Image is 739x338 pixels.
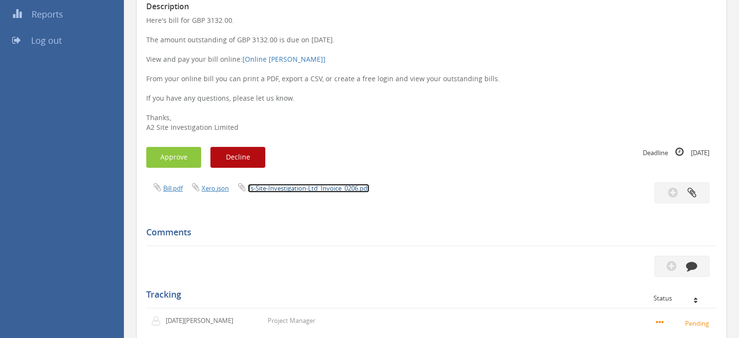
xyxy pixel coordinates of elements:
h5: Comments [146,228,709,237]
span: Log out [31,35,62,46]
small: Pending [656,318,712,328]
a: [Online [PERSON_NAME]] [242,54,326,64]
a: Bill.pdf [163,184,183,193]
img: user-icon.png [151,316,166,326]
div: Status [653,295,709,302]
span: Reports [32,8,63,20]
a: Ts-Site-Investigation-Ltd_Invoice_0206.pdf [248,184,369,193]
button: Decline [210,147,265,168]
p: Here's bill for GBP 3132.00. The amount outstanding of GBP 3132.00 is due on [DATE]. View and pay... [146,16,717,132]
p: Project Manager [268,316,315,325]
h3: Description [146,2,717,11]
a: Xero.json [202,184,229,193]
small: Deadline [DATE] [643,147,709,158]
button: Approve [146,147,201,168]
h5: Tracking [146,290,709,300]
p: [DATE][PERSON_NAME] [166,316,233,325]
